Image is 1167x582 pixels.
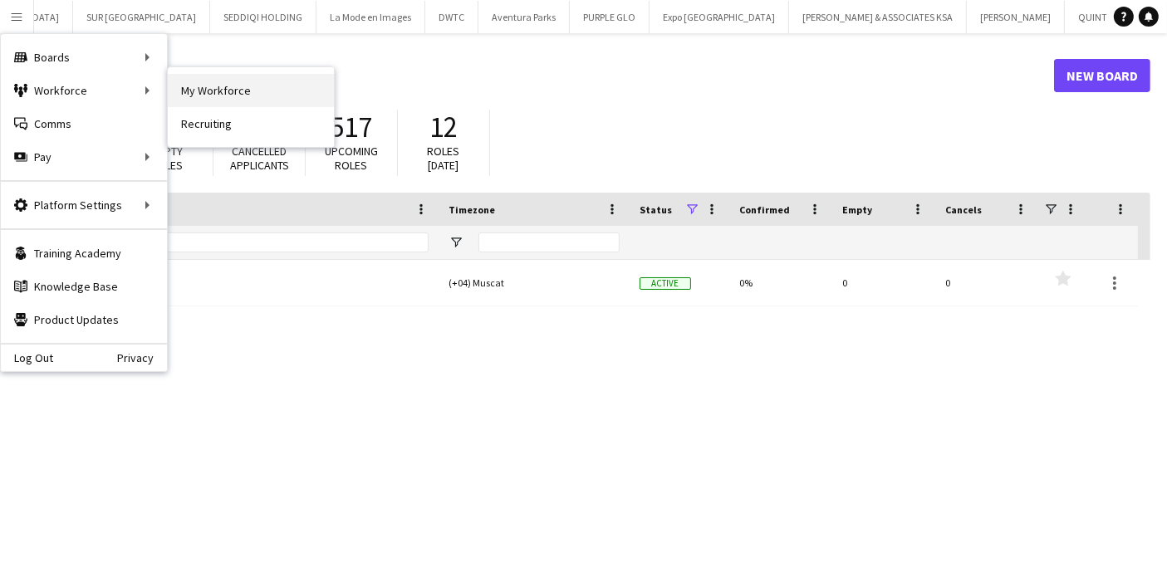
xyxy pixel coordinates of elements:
[1,107,167,140] a: Comms
[1,41,167,74] div: Boards
[39,260,429,306] a: STAMINA PRODUCTIONS
[640,277,691,290] span: Active
[945,203,982,216] span: Cancels
[789,1,967,33] button: [PERSON_NAME] & ASSOCIATES KSA
[650,1,789,33] button: Expo [GEOGRAPHIC_DATA]
[935,260,1038,306] div: 0
[117,351,167,364] a: Privacy
[842,203,872,216] span: Empty
[168,107,334,140] a: Recruiting
[168,74,334,107] a: My Workforce
[428,144,460,173] span: Roles [DATE]
[640,203,672,216] span: Status
[729,260,832,306] div: 0%
[1,74,167,107] div: Workforce
[331,109,373,145] span: 517
[1,140,167,174] div: Pay
[1,188,167,222] div: Platform Settings
[210,1,316,33] button: SEDDIQI HOLDING
[739,203,790,216] span: Confirmed
[325,144,378,173] span: Upcoming roles
[29,63,1054,88] h1: Boards
[832,260,935,306] div: 0
[69,232,429,252] input: Board name Filter Input
[230,144,289,173] span: Cancelled applicants
[449,235,463,250] button: Open Filter Menu
[1,303,167,336] a: Product Updates
[1,237,167,270] a: Training Academy
[429,109,458,145] span: 12
[1054,59,1150,92] a: New Board
[570,1,650,33] button: PURPLE GLO
[425,1,478,33] button: DWTC
[967,1,1065,33] button: [PERSON_NAME]
[439,260,630,306] div: (+04) Muscat
[73,1,210,33] button: SUR [GEOGRAPHIC_DATA]
[478,1,570,33] button: Aventura Parks
[478,232,620,252] input: Timezone Filter Input
[316,1,425,33] button: La Mode en Images
[449,203,495,216] span: Timezone
[1,270,167,303] a: Knowledge Base
[1,351,53,364] a: Log Out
